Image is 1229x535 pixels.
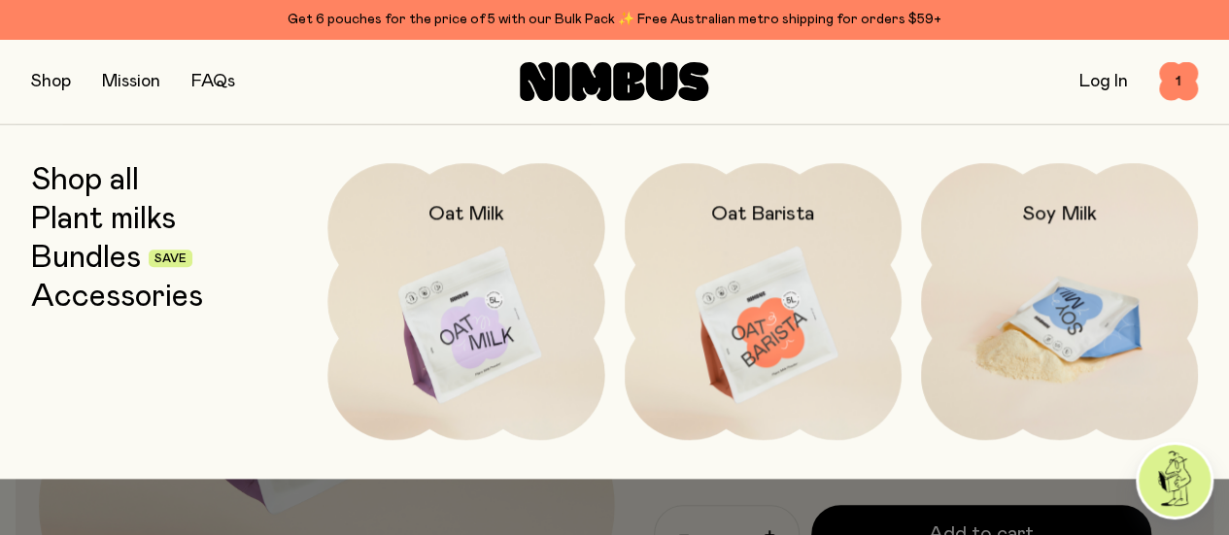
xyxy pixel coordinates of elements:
[1022,202,1097,225] h2: Soy Milk
[154,253,187,265] span: Save
[31,202,176,237] a: Plant milks
[921,163,1198,440] a: Soy Milk
[31,280,203,315] a: Accessories
[31,163,139,198] a: Shop all
[31,8,1198,31] div: Get 6 pouches for the price of 5 with our Bulk Pack ✨ Free Australian metro shipping for orders $59+
[1139,445,1211,517] img: agent
[625,163,902,440] a: Oat Barista
[711,202,814,225] h2: Oat Barista
[428,202,504,225] h2: Oat Milk
[1159,62,1198,101] button: 1
[102,73,160,90] a: Mission
[1079,73,1128,90] a: Log In
[191,73,235,90] a: FAQs
[327,163,604,440] a: Oat Milk
[31,241,141,276] a: Bundles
